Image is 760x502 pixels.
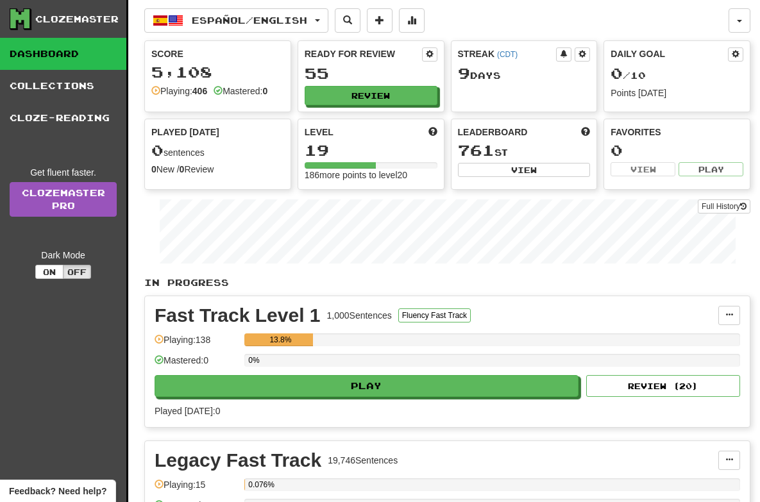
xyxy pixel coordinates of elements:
[335,8,360,33] button: Search sentences
[458,65,591,82] div: Day s
[611,64,623,82] span: 0
[305,86,437,105] button: Review
[305,47,422,60] div: Ready for Review
[611,47,728,62] div: Daily Goal
[399,8,425,33] button: More stats
[305,142,437,158] div: 19
[155,375,578,397] button: Play
[10,166,117,179] div: Get fluent faster.
[327,309,392,322] div: 1,000 Sentences
[611,142,743,158] div: 0
[155,406,220,416] span: Played [DATE]: 0
[151,64,284,80] div: 5,108
[151,47,284,60] div: Score
[398,308,471,322] button: Fluency Fast Track
[35,265,63,279] button: On
[611,70,646,81] span: / 10
[151,126,219,138] span: Played [DATE]
[679,162,743,176] button: Play
[192,15,307,26] span: Español / English
[10,249,117,262] div: Dark Mode
[35,13,119,26] div: Clozemaster
[458,64,470,82] span: 9
[262,86,267,96] strong: 0
[458,126,528,138] span: Leaderboard
[698,199,750,213] button: Full History
[214,85,267,97] div: Mastered:
[151,85,207,97] div: Playing:
[144,8,328,33] button: Español/English
[458,141,494,159] span: 761
[458,142,591,159] div: st
[180,164,185,174] strong: 0
[155,333,238,355] div: Playing: 138
[155,451,321,470] div: Legacy Fast Track
[248,333,312,346] div: 13.8%
[458,47,557,60] div: Streak
[497,50,518,59] a: (CDT)
[151,142,284,159] div: sentences
[328,454,398,467] div: 19,746 Sentences
[611,126,743,138] div: Favorites
[151,164,156,174] strong: 0
[144,276,750,289] p: In Progress
[581,126,590,138] span: This week in points, UTC
[155,306,321,325] div: Fast Track Level 1
[586,375,740,397] button: Review (20)
[611,87,743,99] div: Points [DATE]
[192,86,207,96] strong: 406
[305,126,334,138] span: Level
[155,478,238,499] div: Playing: 15
[63,265,91,279] button: Off
[151,141,164,159] span: 0
[155,354,238,375] div: Mastered: 0
[428,126,437,138] span: Score more points to level up
[305,169,437,181] div: 186 more points to level 20
[305,65,437,81] div: 55
[458,163,591,177] button: View
[151,163,284,176] div: New / Review
[367,8,393,33] button: Add sentence to collection
[9,485,106,498] span: Open feedback widget
[10,182,117,217] a: ClozemasterPro
[611,162,675,176] button: View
